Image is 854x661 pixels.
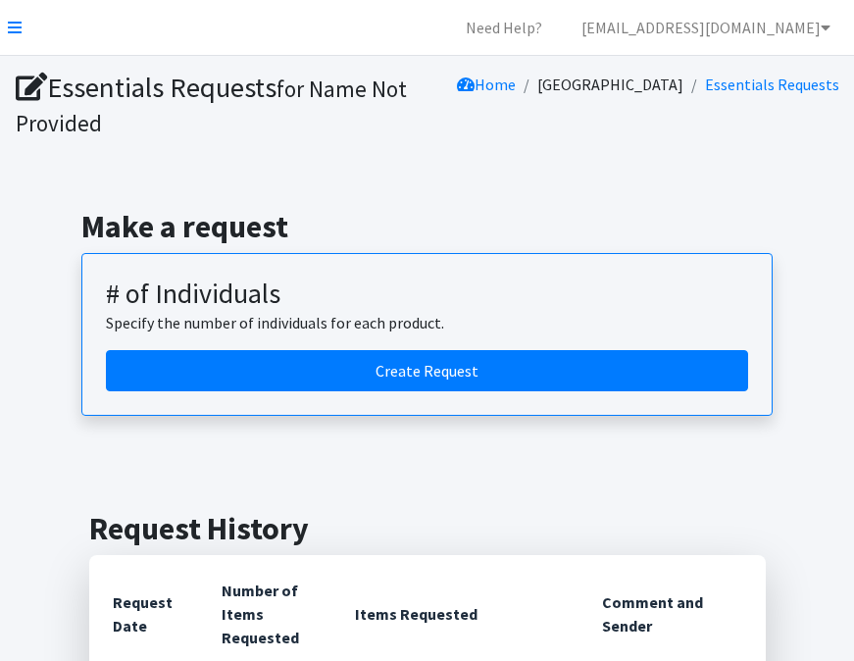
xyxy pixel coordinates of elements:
[16,75,407,137] small: for Name Not Provided
[81,208,773,245] h2: Make a request
[16,71,421,138] h1: Essentials Requests
[705,75,839,94] a: Essentials Requests
[566,8,846,47] a: [EMAIL_ADDRESS][DOMAIN_NAME]
[106,278,748,311] h3: # of Individuals
[457,75,516,94] a: Home
[106,350,748,391] a: Create a request by number of individuals
[89,510,766,547] h2: Request History
[450,8,558,47] a: Need Help?
[537,75,683,94] a: [GEOGRAPHIC_DATA]
[106,311,748,334] p: Specify the number of individuals for each product.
